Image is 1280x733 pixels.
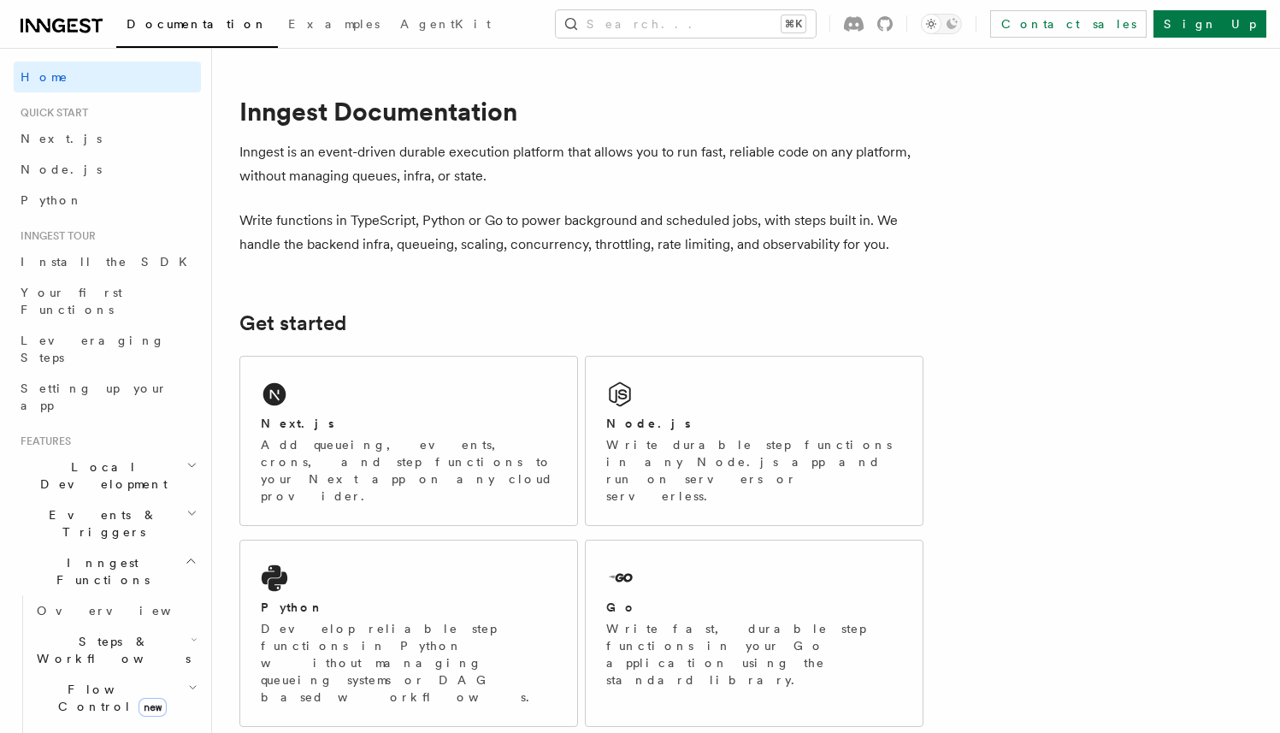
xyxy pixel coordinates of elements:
p: Add queueing, events, crons, and step functions to your Next app on any cloud provider. [261,436,557,505]
span: Steps & Workflows [30,633,191,667]
p: Write durable step functions in any Node.js app and run on servers or serverless. [606,436,902,505]
h2: Node.js [606,415,691,432]
kbd: ⌘K [782,15,805,33]
span: Inngest Functions [14,554,185,588]
a: Sign Up [1153,10,1266,38]
span: Install the SDK [21,255,198,269]
h2: Go [606,599,637,616]
a: Get started [239,311,346,335]
span: new [139,698,167,717]
a: Setting up your app [14,373,201,421]
span: AgentKit [400,17,491,31]
span: Quick start [14,106,88,120]
h2: Python [261,599,324,616]
button: Events & Triggers [14,500,201,547]
span: Examples [288,17,380,31]
span: Node.js [21,163,102,176]
button: Inngest Functions [14,547,201,595]
a: Home [14,62,201,92]
h2: Next.js [261,415,334,432]
span: Features [14,434,71,448]
span: Your first Functions [21,286,122,316]
button: Flow Controlnew [30,674,201,722]
span: Flow Control [30,681,188,715]
a: Your first Functions [14,277,201,325]
a: Leveraging Steps [14,325,201,373]
a: Examples [278,5,390,46]
a: Node.js [14,154,201,185]
button: Local Development [14,452,201,500]
a: PythonDevelop reliable step functions in Python without managing queueing systems or DAG based wo... [239,540,578,727]
a: GoWrite fast, durable step functions in your Go application using the standard library. [585,540,923,727]
span: Overview [37,604,213,618]
p: Write functions in TypeScript, Python or Go to power background and scheduled jobs, with steps bu... [239,209,923,257]
a: Next.js [14,123,201,154]
span: Inngest tour [14,229,96,243]
p: Inngest is an event-driven durable execution platform that allows you to run fast, reliable code ... [239,140,923,188]
button: Search...⌘K [556,10,816,38]
span: Leveraging Steps [21,334,165,364]
a: Node.jsWrite durable step functions in any Node.js app and run on servers or serverless. [585,356,923,526]
a: Python [14,185,201,216]
a: Overview [30,595,201,626]
h1: Inngest Documentation [239,96,923,127]
span: Events & Triggers [14,506,186,541]
button: Steps & Workflows [30,626,201,674]
span: Setting up your app [21,381,168,412]
span: Home [21,68,68,86]
a: AgentKit [390,5,501,46]
button: Toggle dark mode [921,14,962,34]
a: Install the SDK [14,246,201,277]
span: Documentation [127,17,268,31]
a: Contact sales [990,10,1147,38]
a: Next.jsAdd queueing, events, crons, and step functions to your Next app on any cloud provider. [239,356,578,526]
p: Develop reliable step functions in Python without managing queueing systems or DAG based workflows. [261,620,557,706]
p: Write fast, durable step functions in your Go application using the standard library. [606,620,902,689]
a: Documentation [116,5,278,48]
span: Python [21,193,83,207]
span: Local Development [14,458,186,493]
span: Next.js [21,132,102,145]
